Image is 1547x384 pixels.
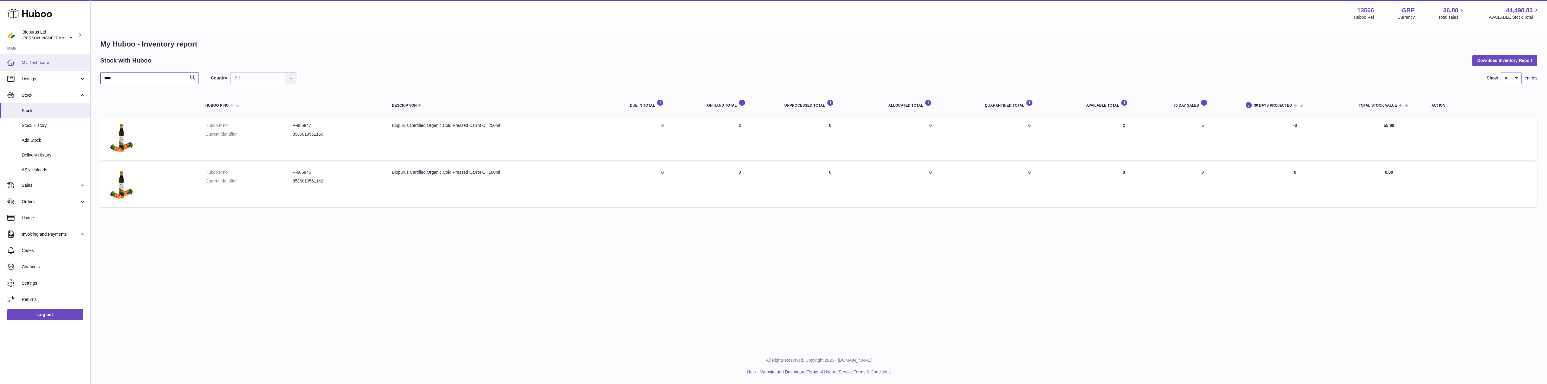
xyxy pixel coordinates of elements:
td: 0 [778,117,882,160]
span: Total sales [1438,15,1465,20]
h2: Stock with Huboo [100,56,151,65]
span: Description [392,104,417,108]
div: ALLOCATED Total [888,99,973,108]
div: ON HAND Total [707,99,772,108]
a: 44,498.83 AVAILABLE Stock Total [1489,6,1540,20]
a: Service Terms & Conditions [839,369,891,374]
span: Invoicing and Payments [22,231,79,237]
span: 44,498.83 [1506,6,1533,15]
td: 0 [1168,163,1238,207]
span: Listings [22,76,79,82]
span: 0 [1028,170,1031,175]
div: UNPROCESSED Total [784,99,876,108]
td: 5 [1168,117,1238,160]
div: Huboo Ref [1354,15,1374,20]
td: -3 [1238,117,1352,160]
td: 0 [624,117,701,160]
a: 36.80 Total sales [1438,6,1465,20]
div: Biopurus Certified Organic Cold Pressed Carrot Oil 250ml [392,123,618,128]
td: 0 [882,117,979,160]
td: 0 [701,163,778,207]
img: peter@biopurus.co.uk [7,31,16,40]
div: Currency [1398,15,1415,20]
div: QUARANTINED Total [985,99,1074,108]
h1: My Huboo - Inventory report [100,39,1537,49]
p: All Rights Reserved. Copyright 2025 - [DOMAIN_NAME] [95,357,1542,363]
dd: 8586019561159 [293,131,380,137]
a: Log out [7,309,83,320]
dd: 8586019561142 [293,178,380,184]
span: 55.80 [1384,123,1394,128]
td: 2 [1080,117,1168,160]
span: Orders [22,199,79,205]
a: Help [747,369,756,374]
span: 36.80 [1443,6,1458,15]
td: 0 [1080,163,1168,207]
label: Show [1487,75,1498,81]
span: ASN Uploads [22,167,86,173]
div: DUE IN TOTAL [630,99,695,108]
dd: P-986846 [293,169,380,175]
span: Stock History [22,123,86,128]
span: Stock [22,108,86,114]
span: Sales [22,182,79,188]
td: 0 [1238,163,1352,207]
span: 0.00 [1385,170,1393,175]
td: 2 [701,117,778,160]
div: Biopurus Ltd [22,29,77,41]
dd: P-986847 [293,123,380,128]
button: Download Inventory Report [1472,55,1537,66]
span: Huboo P no [205,104,229,108]
span: Usage [22,215,86,221]
li: and [758,369,890,375]
dt: Huboo P no [205,169,293,175]
span: Channels [22,264,86,270]
span: 0 [1028,123,1031,128]
span: Settings [22,280,86,286]
span: Returns [22,297,86,302]
img: product image [106,169,137,200]
td: 0 [624,163,701,207]
img: product image [106,123,137,153]
a: Website and Dashboard Terms of Use [760,369,832,374]
strong: GBP [1402,6,1415,15]
dt: Huboo P no [205,123,293,128]
div: Action [1431,104,1531,108]
span: entries [1525,75,1537,81]
span: AVAILABLE Stock Total [1489,15,1540,20]
span: [PERSON_NAME][EMAIL_ADDRESS][DOMAIN_NAME] [22,35,121,40]
span: Cases [22,248,86,253]
span: Total stock value [1359,104,1397,108]
span: 30 DAYS PROJECTED [1254,104,1292,108]
strong: 13566 [1357,6,1374,15]
div: 30 DAY SALES [1174,99,1232,108]
span: My Dashboard [22,60,86,66]
dt: Current identifier [205,131,293,137]
span: Add Stock [22,137,86,143]
label: Country [211,75,227,81]
dt: Current identifier [205,178,293,184]
td: 0 [882,163,979,207]
span: Stock [22,92,79,98]
td: 0 [778,163,882,207]
span: Delivery History [22,152,86,158]
div: AVAILABLE Total [1086,99,1161,108]
div: Biopurus Certified Organic Cold Pressed Carrot Oil 100ml [392,169,618,175]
